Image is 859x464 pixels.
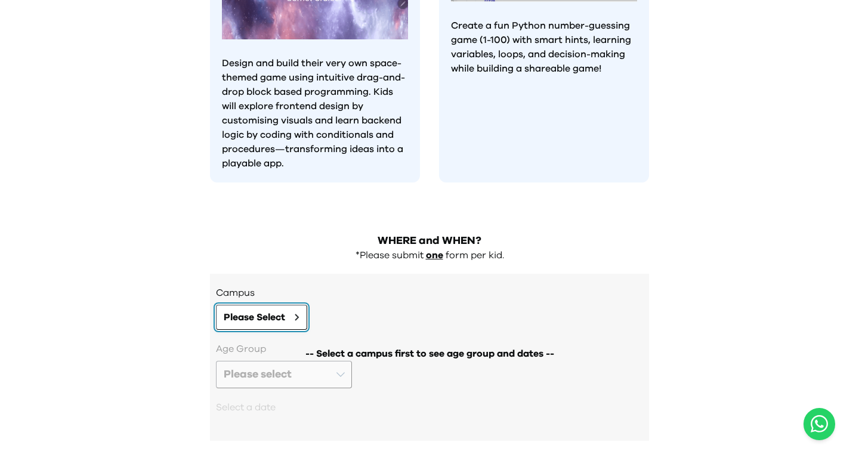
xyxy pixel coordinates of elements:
[210,233,649,249] h2: WHERE and WHEN?
[224,310,285,324] span: Please Select
[804,408,835,440] a: Chat with us on WhatsApp
[305,347,554,361] span: -- Select a campus first to see age group and dates --
[210,249,649,262] div: *Please submit form per kid.
[222,56,408,171] p: Design and build their very own space-themed game using intuitive drag-and-drop block based progr...
[451,18,637,76] p: Create a fun Python number-guessing game (1-100) with smart hints, learning variables, loops, and...
[216,305,307,330] button: Please Select
[804,408,835,440] button: Open WhatsApp chat
[216,286,643,300] h3: Campus
[426,249,443,262] p: one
